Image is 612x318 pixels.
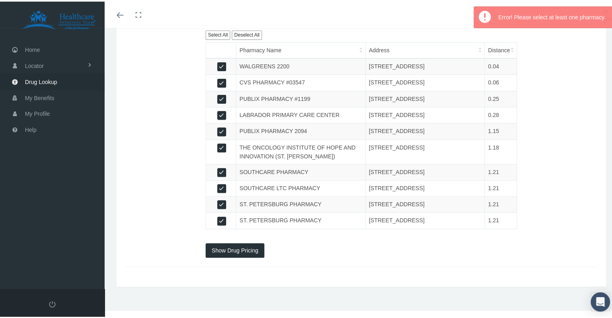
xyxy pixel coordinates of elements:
[236,138,365,162] td: THE ONCOLOGY INSTITUTE OF HOPE AND INNOVATION (ST. [PERSON_NAME])
[236,57,365,73] td: WALGREENS 2200
[25,73,57,88] span: Drug Lookup
[484,57,517,73] td: 0.04
[484,178,517,195] td: 1.21
[365,211,484,227] td: [STREET_ADDRESS]
[484,195,517,211] td: 1.21
[365,57,484,73] td: [STREET_ADDRESS]
[365,105,484,121] td: [STREET_ADDRESS]
[236,105,365,121] td: LABRADOR PRIMARY CARE CENTER
[365,138,484,162] td: [STREET_ADDRESS]
[236,73,365,89] td: CVS PHARMACY #03547
[25,41,40,56] span: Home
[484,211,517,227] td: 1.21
[232,29,262,38] button: Deselect All
[25,105,50,120] span: My Profile
[236,211,365,227] td: ST. PETERSBURG PHARMACY
[591,291,610,310] div: Open Intercom Messenger
[206,29,230,38] button: Select All
[365,89,484,105] td: [STREET_ADDRESS]
[25,121,37,136] span: Help
[236,178,365,195] td: SOUTHCARE LTC PHARMACY
[365,122,484,138] td: [STREET_ADDRESS]
[236,195,365,211] td: ST. PETERSBURG PHARMACY
[25,89,54,104] span: My Benefits
[236,41,365,57] th: Pharmacy Name: activate to sort column ascending
[484,105,517,121] td: 0.28
[484,138,517,162] td: 1.18
[236,162,365,178] td: SOUTHCARE PHARMACY
[25,57,44,72] span: Locator
[365,195,484,211] td: [STREET_ADDRESS]
[484,73,517,89] td: 0.06
[484,89,517,105] td: 0.25
[484,162,517,178] td: 1.21
[10,9,107,29] img: HEALTHCARE SOLUTIONS TEAM, LLC
[365,178,484,195] td: [STREET_ADDRESS]
[206,242,264,256] button: Show Drug Pricing
[484,122,517,138] td: 1.15
[484,41,517,57] th: Distance: activate to sort column ascending
[365,73,484,89] td: [STREET_ADDRESS]
[236,89,365,105] td: PUBLIX PHARMACY #1199
[365,41,484,57] th: Address: activate to sort column ascending
[236,122,365,138] td: PUBLIX PHARMACY 2094
[206,41,236,57] th: &nbsp;
[365,162,484,178] td: [STREET_ADDRESS]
